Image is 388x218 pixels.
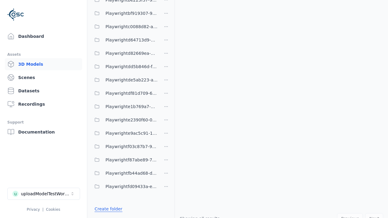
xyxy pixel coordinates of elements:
a: Documentation [5,126,82,138]
a: Cookies [46,207,60,212]
img: Logo [7,6,24,23]
span: | [42,207,44,212]
span: Playwrightf87abe89-795a-4558-b272-1516c46e3a97 [105,156,158,163]
a: Privacy [27,207,40,212]
span: Playwrightfb44ad68-da23-4d2e-bdbe-6e902587d381 [105,170,158,177]
button: Select a workspace [7,188,80,200]
div: uploadModelTestWorkspace [21,191,70,197]
button: Playwrightf87abe89-795a-4558-b272-1516c46e3a97 [91,154,158,166]
a: 3D Models [5,58,82,70]
div: Support [7,119,80,126]
a: Create folder [95,206,122,212]
span: Playwrightdd5b846d-fd3c-438e-8fe9-9994751102c7 [105,63,158,70]
button: Playwrighte9ac5c91-1b2b-4bc1-b5a3-a4be549dee4f [91,127,158,139]
span: Playwrightd82669ea-7e85-4c9c-baa9-790b3846e5ad [105,50,158,57]
span: Playwrighte2390f60-03f3-479d-b54a-66d59fed9540 [105,116,158,124]
button: Playwrighte2390f60-03f3-479d-b54a-66d59fed9540 [91,114,158,126]
a: Dashboard [5,30,82,42]
button: Playwrightde5ab223-a0f8-4a97-be4c-ac610507c281 [91,74,158,86]
span: Playwrightbf919307-9813-40e8-b932-b3a137f52714 [105,10,158,17]
button: Playwrightc0088d82-a9f4-4e8c-929c-3d42af70e123 [91,21,158,33]
span: Playwrightde5ab223-a0f8-4a97-be4c-ac610507c281 [105,76,158,84]
a: Scenes [5,71,82,84]
div: u [12,191,18,197]
span: Playwrightc0088d82-a9f4-4e8c-929c-3d42af70e123 [105,23,158,30]
a: Recordings [5,98,82,110]
button: Playwrightf03c87b7-9018-4775-a7d1-b47fea0411a7 [91,140,158,153]
span: Playwrighte9ac5c91-1b2b-4bc1-b5a3-a4be549dee4f [105,130,158,137]
button: Playwrightbf919307-9813-40e8-b932-b3a137f52714 [91,7,158,19]
button: Playwrightdf81d709-6511-4a67-8e35-601024cdf8cb [91,87,158,99]
button: Playwrighte1b769a7-7552-459c-9171-81ddfa2a54bc [91,101,158,113]
button: Playwrightfb44ad68-da23-4d2e-bdbe-6e902587d381 [91,167,158,179]
span: Playwrightd64713d9-838e-46dc-8759-2d644763092b [105,36,158,44]
button: Playwrightfd09433a-e09a-46f2-a8d1-9ed2645adf93 [91,180,158,193]
button: Create folder [91,203,126,214]
span: Playwrightfd09433a-e09a-46f2-a8d1-9ed2645adf93 [105,183,158,190]
button: Playwrightd82669ea-7e85-4c9c-baa9-790b3846e5ad [91,47,158,59]
div: Assets [7,51,80,58]
button: Playwrightd64713d9-838e-46dc-8759-2d644763092b [91,34,158,46]
button: Playwrightdd5b846d-fd3c-438e-8fe9-9994751102c7 [91,61,158,73]
span: Playwrightdf81d709-6511-4a67-8e35-601024cdf8cb [105,90,158,97]
span: Playwrighte1b769a7-7552-459c-9171-81ddfa2a54bc [105,103,158,110]
a: Datasets [5,85,82,97]
span: Playwrightf03c87b7-9018-4775-a7d1-b47fea0411a7 [105,143,158,150]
